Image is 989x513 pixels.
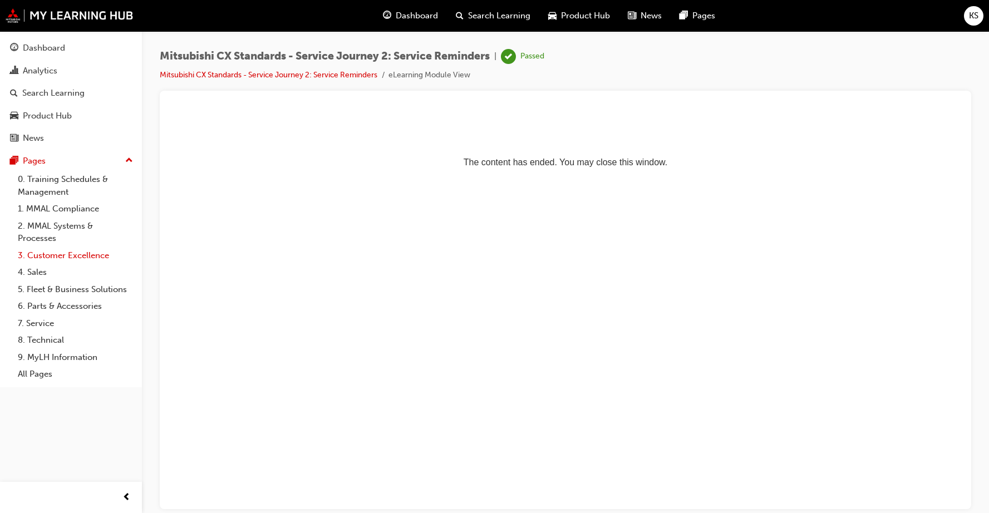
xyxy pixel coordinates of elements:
[964,6,983,26] button: KS
[13,349,137,366] a: 9. MyLH Information
[13,264,137,281] a: 4. Sales
[13,171,137,200] a: 0. Training Schedules & Management
[13,332,137,349] a: 8. Technical
[10,156,18,166] span: pages-icon
[4,38,137,58] a: Dashboard
[13,247,137,264] a: 3. Customer Excellence
[22,87,85,100] div: Search Learning
[10,43,18,53] span: guage-icon
[23,110,72,122] div: Product Hub
[4,83,137,103] a: Search Learning
[447,4,539,27] a: search-iconSearch Learning
[10,111,18,121] span: car-icon
[4,9,789,59] p: The content has ended. You may close this window.
[4,128,137,149] a: News
[692,9,715,22] span: Pages
[641,9,662,22] span: News
[13,366,137,383] a: All Pages
[160,50,490,63] span: Mitsubishi CX Standards - Service Journey 2: Service Reminders
[10,134,18,144] span: news-icon
[374,4,447,27] a: guage-iconDashboard
[13,281,137,298] a: 5. Fleet & Business Solutions
[160,70,377,80] a: Mitsubishi CX Standards - Service Journey 2: Service Reminders
[10,66,18,76] span: chart-icon
[125,154,133,168] span: up-icon
[494,50,496,63] span: |
[456,9,464,23] span: search-icon
[23,42,65,55] div: Dashboard
[122,491,131,505] span: prev-icon
[501,49,516,64] span: learningRecordVerb_PASS-icon
[969,9,978,22] span: KS
[4,36,137,151] button: DashboardAnalyticsSearch LearningProduct HubNews
[23,132,44,145] div: News
[13,315,137,332] a: 7. Service
[23,155,46,167] div: Pages
[561,9,610,22] span: Product Hub
[619,4,671,27] a: news-iconNews
[13,218,137,247] a: 2. MMAL Systems & Processes
[468,9,530,22] span: Search Learning
[520,51,544,62] div: Passed
[628,9,636,23] span: news-icon
[4,151,137,171] button: Pages
[4,61,137,81] a: Analytics
[680,9,688,23] span: pages-icon
[13,298,137,315] a: 6. Parts & Accessories
[23,65,57,77] div: Analytics
[10,88,18,98] span: search-icon
[13,200,137,218] a: 1. MMAL Compliance
[671,4,724,27] a: pages-iconPages
[539,4,619,27] a: car-iconProduct Hub
[383,9,391,23] span: guage-icon
[388,69,470,82] li: eLearning Module View
[4,106,137,126] a: Product Hub
[548,9,557,23] span: car-icon
[6,8,134,23] img: mmal
[396,9,438,22] span: Dashboard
